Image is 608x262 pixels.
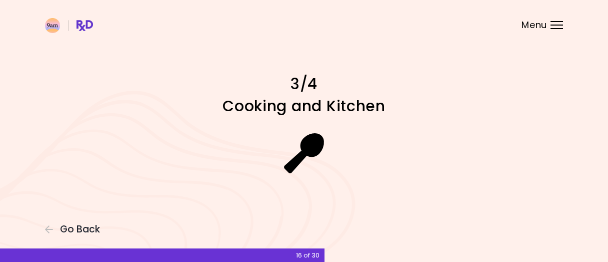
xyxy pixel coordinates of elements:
h1: 3/4 [129,74,479,94]
h1: Cooking and Kitchen [129,96,479,116]
img: RxDiet [45,18,93,33]
span: Go Back [60,224,100,235]
button: Go Back [45,224,105,235]
span: Menu [521,21,547,30]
